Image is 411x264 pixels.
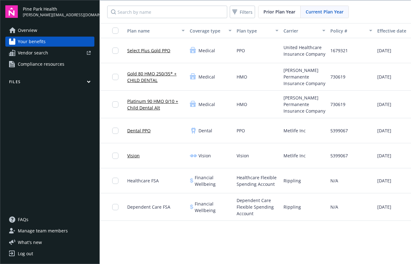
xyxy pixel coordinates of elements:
span: Pine Park Health [23,6,94,12]
span: PPO [237,127,245,134]
button: Carrier [281,23,328,38]
span: Prior Plan Year [263,8,295,15]
button: Plan name [125,23,187,38]
button: Files [5,79,94,87]
span: Filters [231,8,254,17]
span: [DATE] [377,127,391,134]
span: [DATE] [377,74,391,80]
span: [DATE] [377,101,391,108]
span: [PERSON_NAME][EMAIL_ADDRESS][DOMAIN_NAME] [23,12,94,18]
span: Medical [198,47,215,54]
span: 1679321 [330,47,348,54]
span: Dependent Care Flexible Spending Account [237,197,278,217]
input: Toggle Row Selected [112,128,118,134]
span: Dependent Care FSA [127,204,170,210]
span: [DATE] [377,152,391,159]
span: United Healthcare Insurance Company [283,44,325,57]
span: [DATE] [377,47,391,54]
button: Pine Park Health[PERSON_NAME][EMAIL_ADDRESS][DOMAIN_NAME] [23,5,94,18]
div: Coverage type [190,28,225,34]
span: Manage team members [18,226,68,236]
input: Toggle Row Selected [112,153,118,159]
input: Toggle Row Selected [112,101,118,108]
a: FAQs [5,215,94,225]
button: Policy # [328,23,375,38]
span: Vision [237,152,249,159]
div: Carrier [283,28,318,34]
a: Gold 80 HMO 250/35* + CHILD DENTAL [127,70,185,84]
span: 5399067 [330,127,348,134]
div: Plan type [237,28,272,34]
span: [DATE] [377,177,391,184]
a: Your benefits [5,37,94,47]
a: Compliance resources [5,59,94,69]
span: N/A [330,204,338,210]
span: 730619 [330,101,345,108]
input: Search by name [107,6,227,18]
span: PPO [237,47,245,54]
span: [DATE] [377,204,391,210]
a: Vision [127,152,140,159]
a: Dental PPO [127,127,151,134]
span: Filters [240,9,253,15]
span: [PERSON_NAME] Permanente Insurance Company [283,94,325,114]
span: Vendor search [18,48,48,58]
span: Medical [198,74,215,80]
input: Toggle Row Selected [112,204,118,210]
span: HMO [237,74,247,80]
a: Platinum 90 HMO 0/10 + Child Dental Alt [127,98,185,111]
span: Vision [198,152,211,159]
span: Current Plan Year [306,8,343,15]
button: Filters [230,6,255,18]
input: Toggle Row Selected [112,178,118,184]
a: Vendor search [5,48,94,58]
span: HMO [237,101,247,108]
span: Metlife Inc [283,152,306,159]
span: FAQs [18,215,28,225]
span: [PERSON_NAME] Permanente Insurance Company [283,67,325,87]
span: Rippling [283,177,301,184]
span: Overview [18,25,37,35]
div: Policy # [330,28,365,34]
span: Compliance resources [18,59,64,69]
a: Overview [5,25,94,35]
div: Plan name [127,28,178,34]
span: Rippling [283,204,301,210]
button: What's new [5,239,52,246]
input: Toggle Row Selected [112,48,118,54]
a: Manage team members [5,226,94,236]
button: Coverage type [187,23,234,38]
span: Metlife Inc [283,127,306,134]
img: navigator-logo.svg [5,5,18,18]
span: Medical [198,101,215,108]
a: Select Plus Gold PPO [127,47,170,54]
button: Plan type [234,23,281,38]
span: Healthcare Flexible Spending Account [237,174,278,187]
span: Dental [198,127,212,134]
span: Your benefits [18,37,46,47]
span: N/A [330,177,338,184]
input: Toggle Row Selected [112,74,118,80]
span: What ' s new [18,239,42,246]
span: 730619 [330,74,345,80]
input: Select all [112,28,118,34]
span: Financial Wellbeing [195,174,232,187]
span: 5399067 [330,152,348,159]
div: Log out [18,249,33,259]
span: Financial Wellbeing [195,201,232,214]
span: Healthcare FSA [127,177,159,184]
